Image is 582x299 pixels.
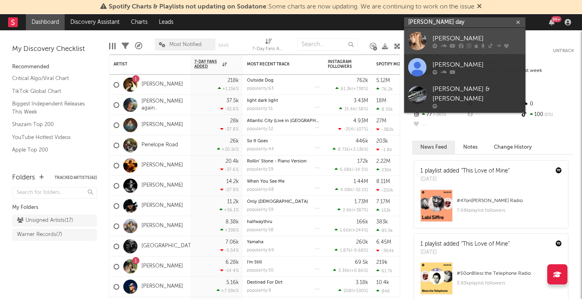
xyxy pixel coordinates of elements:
div: -382k [376,127,394,132]
div: -32.6 % [220,106,239,112]
div: ( ) [337,207,368,213]
a: Rollin' Stone - Piano Version [247,159,307,164]
div: 8.38k [226,219,239,225]
div: 69.5k [355,260,368,265]
div: -27.9 % [220,187,239,192]
div: ( ) [338,126,368,132]
div: Warner Records ( 7 ) [17,230,62,240]
div: Yamaha [247,240,320,244]
div: 153k [376,208,391,213]
div: 100 [520,109,574,120]
span: 2.6k [343,208,352,213]
a: [PERSON_NAME] [141,283,183,290]
a: halfwaythru [247,220,272,224]
div: [DATE] [420,248,510,257]
div: -14.4 % [220,268,239,273]
div: I'm Still [247,260,320,265]
span: +244 % [352,228,367,233]
span: -26 % [432,113,446,117]
div: 3.18k [356,280,368,285]
div: -5.54 % [220,248,239,253]
div: ( ) [335,167,368,172]
div: popularity: 9 [247,288,271,293]
div: My Discovery Checklist [12,44,97,54]
div: 85.5k [376,228,393,233]
div: ( ) [335,187,368,192]
span: +387 % [353,208,367,213]
input: Search for folders... [12,187,97,199]
div: -364k [376,248,394,253]
div: +7.59k % [217,288,239,293]
span: -32.1 % [354,188,367,192]
a: Leads [153,14,179,30]
div: ( ) [339,106,368,112]
button: 99+ [549,19,555,25]
div: 0 [520,99,574,109]
div: +336 % [220,227,239,233]
div: light dark light [247,99,320,103]
a: Charts [125,14,153,30]
span: Spotify Charts & Playlists not updating on Sodatone [109,4,266,10]
span: 4.08k [340,188,352,192]
div: +1.15k % [218,86,239,91]
div: Only Bible [247,200,320,204]
div: Outside Dog [247,78,320,83]
div: Rollin' Stone - Piano Version [247,159,320,164]
div: -37.6 % [220,167,239,172]
div: When You See Me [247,179,320,184]
div: 1 playlist added [420,240,510,248]
div: 203k [376,139,388,144]
a: Yamaha [247,240,264,244]
div: popularity: 52 [247,127,273,131]
div: +20.1k % [217,147,239,152]
a: light dark light [247,99,278,103]
div: 26k [230,139,239,144]
a: [PERSON_NAME] [141,81,183,88]
div: [PERSON_NAME] [432,60,521,69]
button: Notes [455,141,486,154]
div: 3.43M [354,98,368,103]
div: -- [466,109,520,120]
a: Critical Algo/Viral Chart [12,74,89,83]
input: Search... [297,38,358,51]
div: popularity: 68 [247,187,274,192]
div: 1 playlist added [420,167,510,175]
div: Instagram Followers [328,59,356,69]
span: +738 % [353,87,367,91]
div: 8.55k [376,107,393,112]
div: popularity: 69 [247,248,274,253]
div: 18M [376,98,386,103]
div: popularity: 59 [247,167,274,172]
span: -58 % [356,107,367,112]
a: Apple Top 200 [12,145,89,154]
div: Atlantic City (Live in Jersey) [feat. Bruce Springsteen and Kings of Leon] [247,119,320,123]
div: ( ) [335,248,368,253]
a: YouTube Hottest Videos [12,133,89,142]
div: popularity: 44 [247,147,274,152]
div: 5.16k [226,280,239,285]
span: Dismiss [477,4,482,10]
div: 61.7k [376,268,392,274]
a: [PERSON_NAME] [404,28,525,54]
div: Folders [12,173,35,183]
div: halfwaythru [247,220,320,224]
a: [PERSON_NAME] [141,162,183,169]
div: popularity: 51 [247,107,273,111]
div: Artist [114,62,174,67]
div: Spotify Monthly Listeners [376,62,437,67]
span: +0.86 % [351,269,367,273]
div: -210k [376,187,393,193]
span: 3.39k [338,269,350,273]
div: 7.06k [226,240,239,245]
button: News Feed [412,141,455,154]
div: [PERSON_NAME] [432,34,521,43]
a: Dashboard [26,14,65,30]
input: Search for artists [404,17,525,27]
a: I'm Still [247,260,262,265]
a: "This Love of Mine" [461,241,510,247]
div: 1.73M [354,199,368,204]
a: [PERSON_NAME] [141,122,183,128]
span: 61.3k [341,87,352,91]
button: Tracked Artists(42) [55,176,97,180]
span: -354 [344,127,353,132]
